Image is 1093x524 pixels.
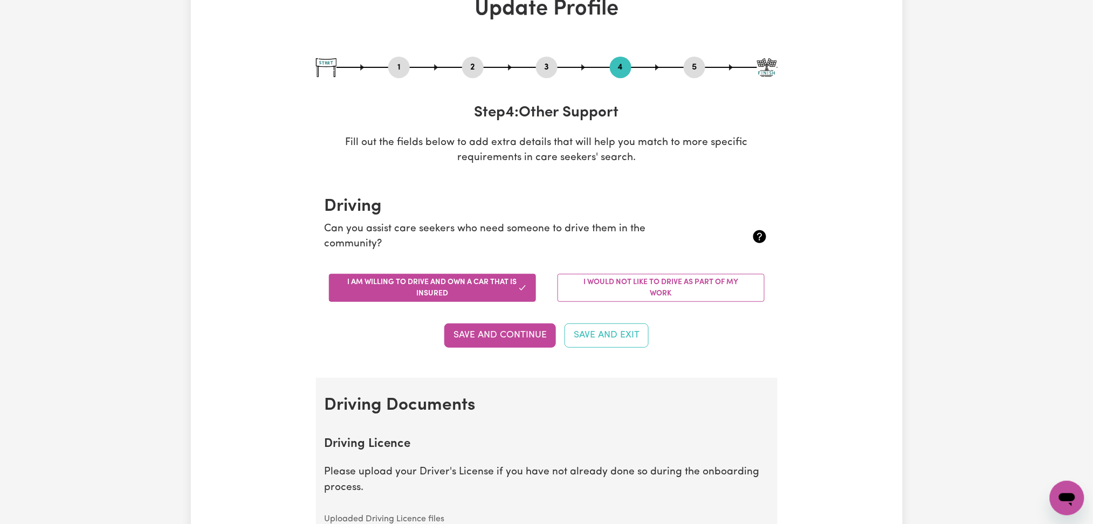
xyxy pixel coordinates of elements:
button: I would not like to drive as part of my work [558,274,765,302]
button: Go to step 2 [462,60,484,74]
button: Go to step 1 [388,60,410,74]
button: Go to step 3 [536,60,558,74]
button: Save and Exit [565,323,649,347]
p: Please upload your Driver's License if you have not already done so during the onboarding process. [325,465,769,496]
h2: Driving Licence [325,437,769,452]
button: Go to step 5 [684,60,705,74]
h2: Driving [325,196,769,217]
p: Can you assist care seekers who need someone to drive them in the community? [325,222,695,253]
button: I am willing to drive and own a car that is insured [329,274,536,302]
p: Fill out the fields below to add extra details that will help you match to more specific requirem... [316,135,778,167]
button: Go to step 4 [610,60,631,74]
iframe: Button to launch messaging window [1050,481,1084,515]
button: Save and Continue [444,323,556,347]
h3: Step 4 : Other Support [316,104,778,122]
h2: Driving Documents [325,395,769,416]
